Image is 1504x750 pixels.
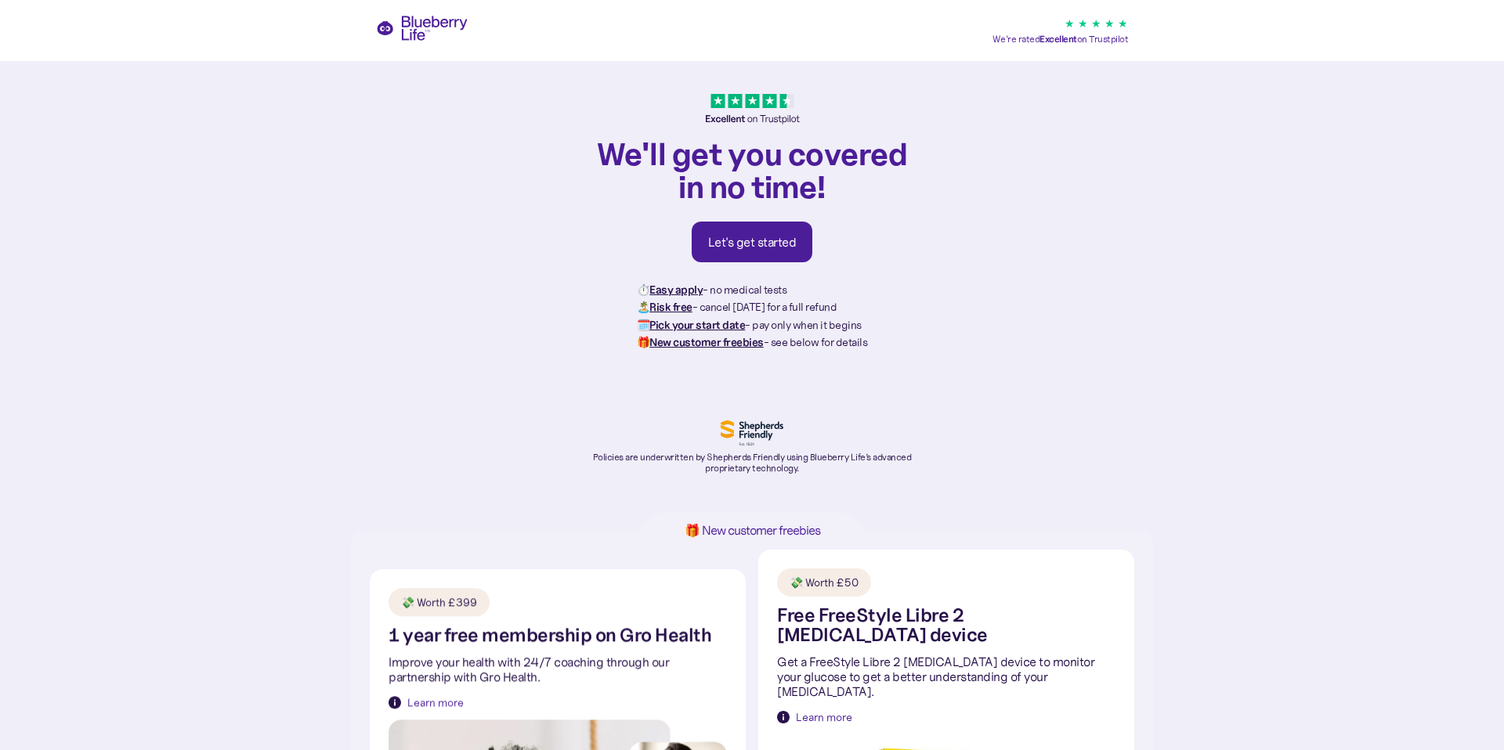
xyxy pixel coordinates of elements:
[401,594,477,610] div: 💸 Worth £399
[389,626,711,645] h1: 1 year free membership on Gro Health
[777,606,1115,645] h1: Free FreeStyle Libre 2 [MEDICAL_DATA] device
[587,137,916,203] h1: We'll get you covered in no time!
[649,318,745,332] strong: Pick your start date
[660,524,844,537] h1: 🎁 New customer freebies
[777,654,1115,700] p: Get a FreeStyle Libre 2 [MEDICAL_DATA] device to monitor your glucose to get a better understandi...
[692,222,813,262] a: Let's get started
[790,575,859,590] div: 💸 Worth £50
[649,335,764,349] strong: New customer freebies
[587,420,916,474] a: Policies are underwritten by Shepherds Friendly using Blueberry Life’s advanced proprietary techn...
[708,234,797,250] div: Let's get started
[796,709,852,725] div: Learn more
[407,694,464,710] div: Learn more
[587,452,916,474] p: Policies are underwritten by Shepherds Friendly using Blueberry Life’s advanced proprietary techn...
[389,694,464,710] a: Learn more
[637,281,868,352] p: ⏱️ - no medical tests 🏝️ - cancel [DATE] for a full refund 🗓️ - pay only when it begins 🎁 - see b...
[389,654,727,684] p: Improve your health with 24/7 coaching through our partnership with Gro Health.
[777,709,852,725] a: Learn more
[649,283,703,297] strong: Easy apply
[649,300,692,314] strong: Risk free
